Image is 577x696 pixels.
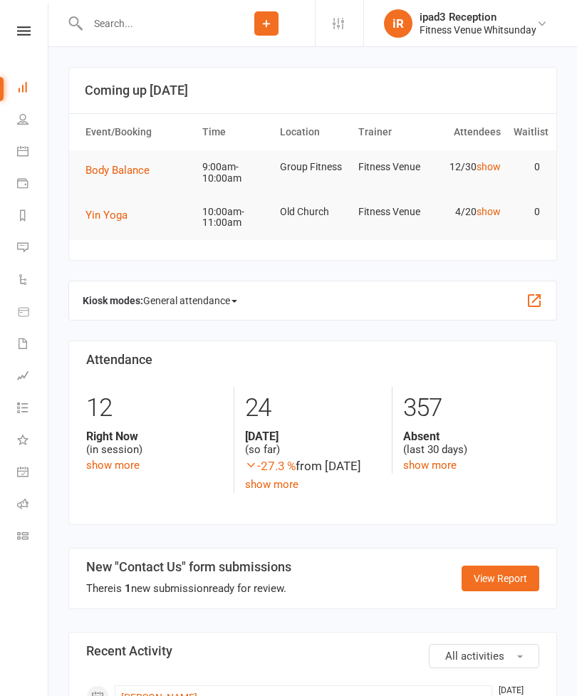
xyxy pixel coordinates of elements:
[17,73,49,105] a: Dashboard
[507,114,546,150] th: Waitlist
[85,209,128,222] span: Yin Yoga
[430,150,507,184] td: 12/30
[477,161,501,172] a: show
[352,114,430,150] th: Trainer
[245,387,381,430] div: 24
[507,195,546,229] td: 0
[430,114,507,150] th: Attendees
[245,478,298,491] a: show more
[352,195,430,229] td: Fitness Venue
[86,459,140,472] a: show more
[143,289,237,312] span: General attendance
[403,459,457,472] a: show more
[17,489,49,521] a: Roll call kiosk mode
[86,430,223,457] div: (in session)
[125,582,131,595] strong: 1
[430,195,507,229] td: 4/20
[79,114,196,150] th: Event/Booking
[86,644,539,658] h3: Recent Activity
[86,580,291,597] div: There is new submission ready for review.
[507,150,546,184] td: 0
[86,353,539,367] h3: Attendance
[17,361,49,393] a: Assessments
[403,387,539,430] div: 357
[86,387,223,430] div: 12
[274,114,351,150] th: Location
[420,24,536,36] div: Fitness Venue Whitsunday
[445,650,504,663] span: All activities
[196,114,274,150] th: Time
[85,164,150,177] span: Body Balance
[420,11,536,24] div: ipad3 Reception
[245,459,296,473] span: -27.3 %
[17,169,49,201] a: Payments
[17,105,49,137] a: People
[429,644,539,668] button: All activities
[274,195,351,229] td: Old Church
[462,566,539,591] a: View Report
[17,137,49,169] a: Calendar
[17,297,49,329] a: Product Sales
[196,195,274,240] td: 10:00am-11:00am
[17,201,49,233] a: Reports
[196,150,274,195] td: 9:00am-10:00am
[245,430,381,443] strong: [DATE]
[86,560,291,574] h3: New "Contact Us" form submissions
[403,430,539,443] strong: Absent
[85,162,160,179] button: Body Balance
[477,206,501,217] a: show
[352,150,430,184] td: Fitness Venue
[85,83,541,98] h3: Coming up [DATE]
[245,457,381,476] div: from [DATE]
[17,457,49,489] a: General attendance kiosk mode
[274,150,351,184] td: Group Fitness
[85,207,137,224] button: Yin Yoga
[17,425,49,457] a: What's New
[86,430,223,443] strong: Right Now
[17,521,49,554] a: Class kiosk mode
[83,295,143,306] strong: Kiosk modes:
[403,430,539,457] div: (last 30 days)
[83,14,218,33] input: Search...
[245,430,381,457] div: (so far)
[384,9,412,38] div: iR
